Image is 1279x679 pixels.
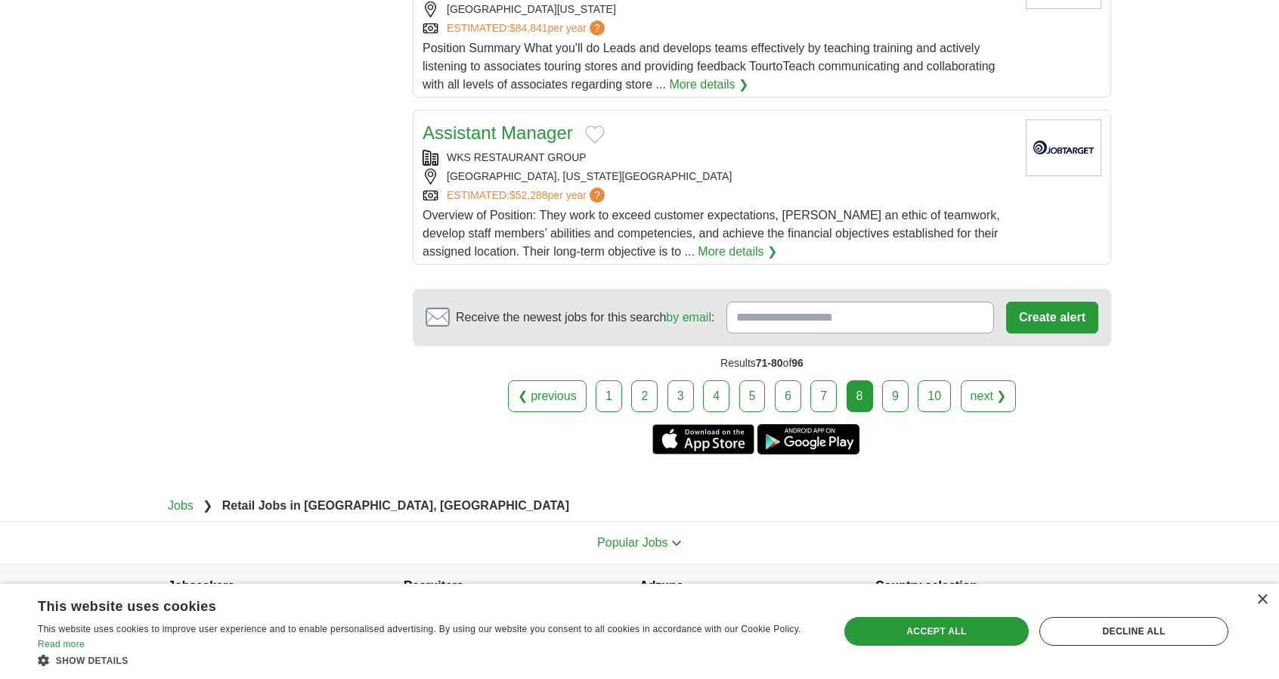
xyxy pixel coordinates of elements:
span: 71-80 [756,357,783,369]
a: 10 [918,380,951,412]
div: [GEOGRAPHIC_DATA], [US_STATE][GEOGRAPHIC_DATA] [423,169,1014,184]
button: Create alert [1006,302,1098,333]
h4: Country selection [875,565,1111,607]
a: 2 [631,380,658,412]
button: Add to favorite jobs [585,126,605,144]
a: 6 [775,380,801,412]
img: toggle icon [671,540,682,547]
div: WKS RESTAURANT GROUP [423,150,1014,166]
a: by email [666,311,711,324]
span: This website uses cookies to improve user experience and to enable personalised advertising. By u... [38,624,801,634]
a: More details ❯ [669,76,748,94]
a: 3 [667,380,694,412]
a: ESTIMATED:$52,288per year? [447,188,608,203]
a: 5 [739,380,766,412]
span: ? [590,20,605,36]
a: Read more, opens a new window [38,639,85,650]
a: More details ❯ [698,243,777,261]
a: Jobs [168,499,194,512]
a: 1 [596,380,622,412]
a: ❮ previous [508,380,587,412]
strong: Retail Jobs in [GEOGRAPHIC_DATA], [GEOGRAPHIC_DATA] [222,499,569,512]
img: Company logo [1026,119,1101,176]
div: 8 [847,380,873,412]
span: Overview of Position: They work to exceed customer expectations, [PERSON_NAME] an ethic of teamwo... [423,209,1000,258]
a: 7 [810,380,837,412]
div: [GEOGRAPHIC_DATA][US_STATE] [423,2,1014,17]
div: Results of [413,346,1111,380]
a: Get the Android app [757,424,859,454]
span: 96 [791,357,804,369]
span: Popular Jobs [597,536,667,549]
div: Decline all [1039,617,1228,646]
span: $52,288 [509,189,548,201]
span: Position Summary What you'll do Leads and develops teams effectively by teaching training and act... [423,42,996,91]
a: 9 [882,380,909,412]
div: Show details [38,653,815,668]
span: ❯ [203,499,212,512]
span: Show details [56,656,129,666]
a: next ❯ [961,380,1017,412]
div: Close [1256,594,1268,606]
div: This website uses cookies [38,593,777,615]
a: Assistant Manager [423,122,573,143]
a: Get the iPhone app [652,424,754,454]
span: Receive the newest jobs for this search : [456,308,714,327]
span: ? [590,188,605,203]
a: 4 [703,380,729,412]
div: Accept all [844,617,1029,646]
a: ESTIMATED:$84,841per year? [447,20,608,36]
span: $84,841 [509,22,548,34]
